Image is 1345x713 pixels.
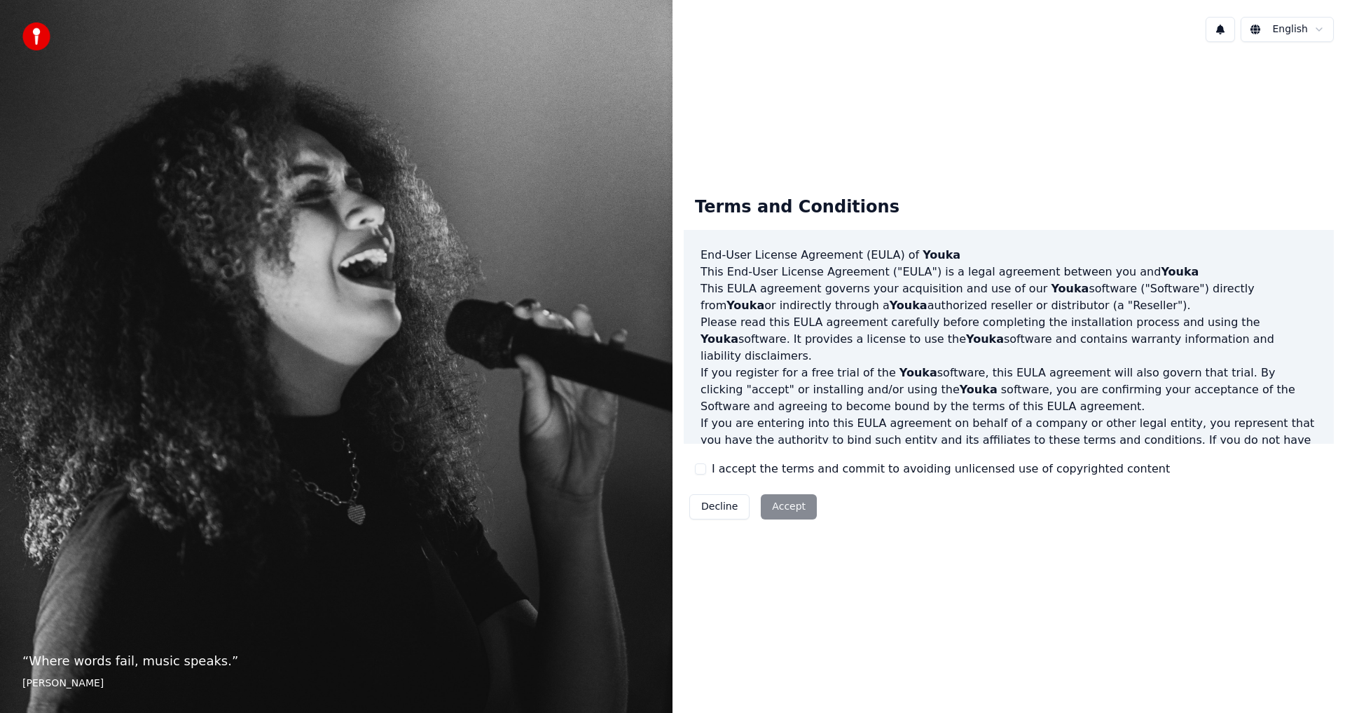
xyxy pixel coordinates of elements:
[701,280,1317,314] p: This EULA agreement governs your acquisition and use of our software ("Software") directly from o...
[22,677,650,691] footer: [PERSON_NAME]
[701,264,1317,280] p: This End-User License Agreement ("EULA") is a legal agreement between you and
[923,248,960,262] span: Youka
[960,383,998,396] span: Youka
[22,22,50,50] img: youka
[701,314,1317,365] p: Please read this EULA agreement carefully before completing the installation process and using th...
[726,299,764,312] span: Youka
[899,366,937,379] span: Youka
[1051,282,1089,295] span: Youka
[701,332,738,346] span: Youka
[689,494,750,520] button: Decline
[701,247,1317,264] h3: End-User License Agreement (EULA) of
[22,651,650,671] p: “ Where words fail, music speaks. ”
[684,185,911,230] div: Terms and Conditions
[701,415,1317,482] p: If you are entering into this EULA agreement on behalf of a company or other legal entity, you re...
[890,299,927,312] span: Youka
[701,365,1317,415] p: If you register for a free trial of the software, this EULA agreement will also govern that trial...
[966,332,1004,346] span: Youka
[712,461,1170,477] label: I accept the terms and commit to avoiding unlicensed use of copyrighted content
[1161,265,1199,278] span: Youka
